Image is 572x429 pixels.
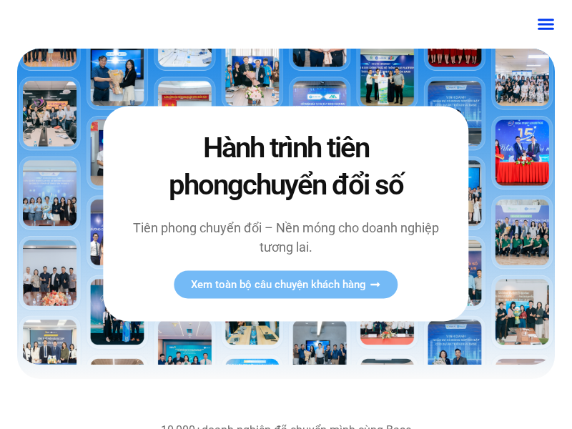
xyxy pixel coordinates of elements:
span: chuyển đổi số [242,167,403,201]
div: Menu Toggle [532,11,559,38]
h2: Hành trình tiên phong [126,129,445,203]
span: Xem toàn bộ câu chuyện khách hàng [191,279,366,290]
a: Xem toàn bộ câu chuyện khách hàng [174,270,398,298]
p: Tiên phong chuyển đổi – Nền móng cho doanh nghiệp tương lai. [126,217,445,256]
